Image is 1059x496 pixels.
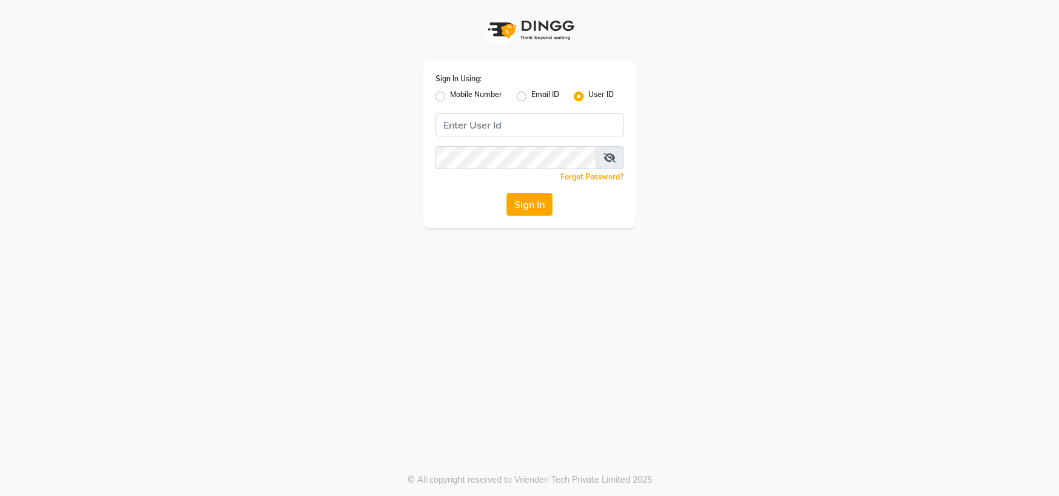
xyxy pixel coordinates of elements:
[450,89,502,104] label: Mobile Number
[435,146,596,169] input: Username
[588,89,614,104] label: User ID
[506,193,553,216] button: Sign In
[531,89,559,104] label: Email ID
[560,172,624,181] a: Forgot Password?
[481,12,578,48] img: logo1.svg
[435,73,482,84] label: Sign In Using:
[435,113,624,136] input: Username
